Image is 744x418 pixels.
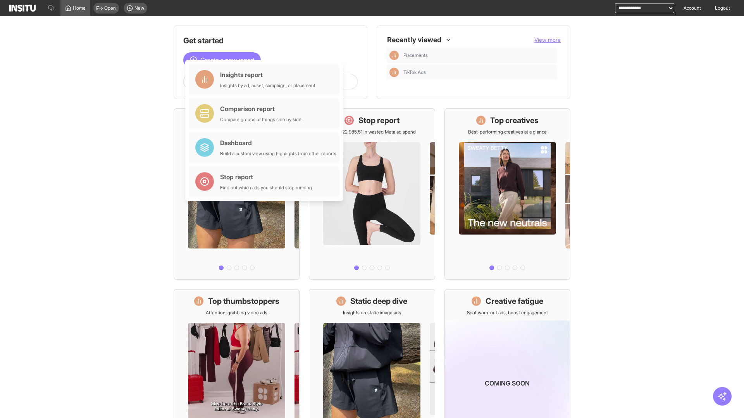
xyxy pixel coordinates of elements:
[468,129,547,135] p: Best-performing creatives at a glance
[220,70,315,79] div: Insights report
[389,51,399,60] div: Insights
[403,69,426,75] span: TikTok Ads
[220,82,315,89] div: Insights by ad, adset, campaign, or placement
[350,296,407,307] h1: Static deep dive
[220,151,336,157] div: Build a custom view using highlights from other reports
[534,36,561,44] button: View more
[183,52,261,68] button: Create a new report
[403,52,428,58] span: Placements
[208,296,279,307] h1: Top thumbstoppers
[220,138,336,147] div: Dashboard
[174,108,300,280] a: What's live nowSee all active ads instantly
[490,115,539,126] h1: Top creatives
[403,52,555,58] span: Placements
[403,69,555,75] span: TikTok Ads
[183,35,358,46] h1: Get started
[220,104,301,113] div: Comparison report
[134,5,144,11] span: New
[358,115,400,126] h1: Stop report
[220,116,301,123] div: Compare groups of things side by side
[389,68,399,77] div: Insights
[104,5,116,11] span: Open
[200,55,255,65] span: Create a new report
[220,172,312,182] div: Stop report
[328,129,416,135] p: Save £22,985.51 in wasted Meta ad spend
[309,108,435,280] a: Stop reportSave £22,985.51 in wasted Meta ad spend
[220,185,312,191] div: Find out which ads you should stop running
[206,310,267,316] p: Attention-grabbing video ads
[534,36,561,43] span: View more
[73,5,86,11] span: Home
[343,310,401,316] p: Insights on static image ads
[9,5,36,12] img: Logo
[444,108,570,280] a: Top creativesBest-performing creatives at a glance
